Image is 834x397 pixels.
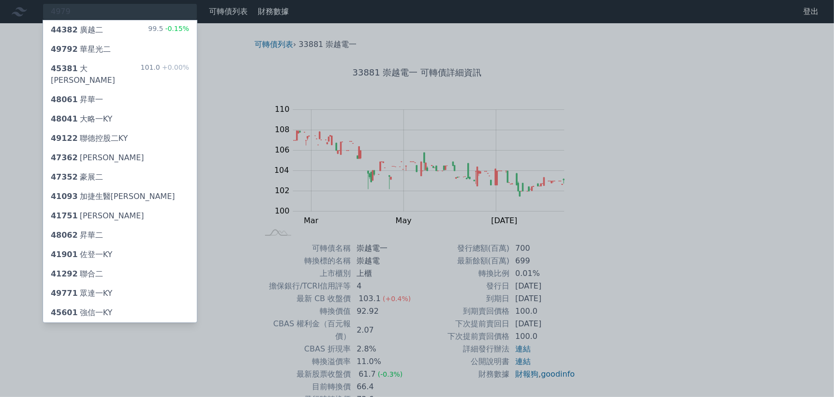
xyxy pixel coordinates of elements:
div: [PERSON_NAME] [51,210,144,222]
span: 45601 [51,308,78,317]
a: 41093加捷生醫[PERSON_NAME] [43,187,197,206]
a: 47352豪展二 [43,168,197,187]
div: 聯合二 [51,268,103,280]
div: 101.0 [141,63,189,86]
div: 豪展二 [51,171,103,183]
span: 47352 [51,172,78,182]
a: 48062昇華二 [43,226,197,245]
a: 49122聯德控股二KY [43,129,197,148]
div: 佐登一KY [51,249,112,260]
div: 加捷生醫[PERSON_NAME] [51,191,175,202]
span: 48041 [51,114,78,123]
div: 聯德控股二KY [51,133,128,144]
div: 華星光二 [51,44,111,55]
span: 41901 [51,250,78,259]
span: 41751 [51,211,78,220]
a: 45381大[PERSON_NAME] 101.0+0.00% [43,59,197,90]
div: 昇華二 [51,229,103,241]
span: 47362 [51,153,78,162]
span: 48062 [51,230,78,240]
span: 41292 [51,269,78,278]
a: 41751[PERSON_NAME] [43,206,197,226]
a: 41901佐登一KY [43,245,197,264]
span: 45381 [51,64,78,73]
span: 49122 [51,134,78,143]
div: 眾達一KY [51,288,112,299]
span: 49792 [51,45,78,54]
a: 41292聯合二 [43,264,197,284]
a: 48041大略一KY [43,109,197,129]
div: [PERSON_NAME] [51,152,144,164]
span: 41093 [51,192,78,201]
span: -0.15% [163,25,189,32]
div: 大略一KY [51,113,112,125]
span: 48061 [51,95,78,104]
span: 44382 [51,25,78,34]
span: +0.00% [160,63,189,71]
span: 49771 [51,289,78,298]
div: 廣越二 [51,24,103,36]
div: 昇華一 [51,94,103,106]
a: 47362[PERSON_NAME] [43,148,197,168]
a: 48061昇華一 [43,90,197,109]
a: 49792華星光二 [43,40,197,59]
a: 49771眾達一KY [43,284,197,303]
div: 大[PERSON_NAME] [51,63,141,86]
a: 45601強信一KY [43,303,197,322]
div: 99.5 [148,24,189,36]
div: 強信一KY [51,307,112,319]
a: 44382廣越二 99.5-0.15% [43,20,197,40]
